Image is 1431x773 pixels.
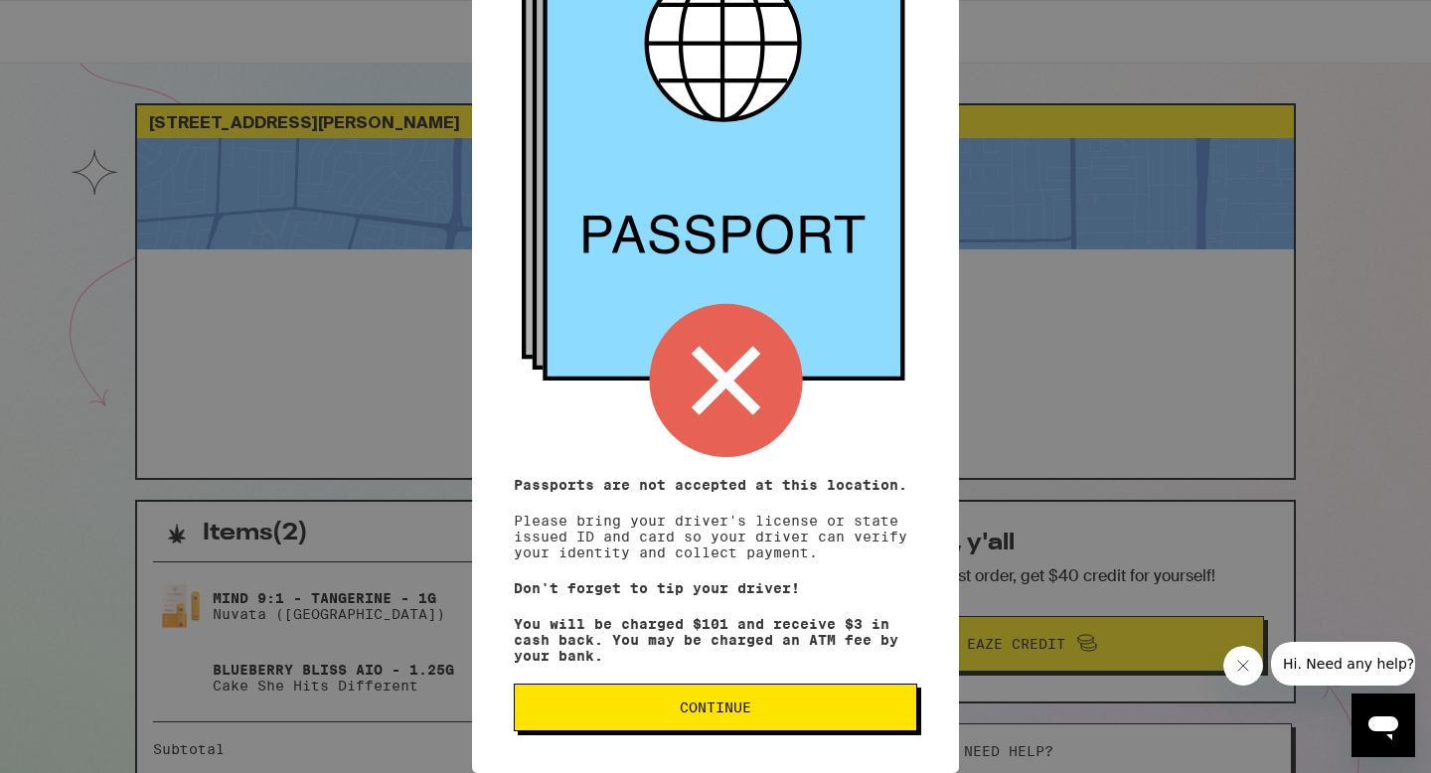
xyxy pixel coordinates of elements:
[1271,642,1415,686] iframe: Message from company
[514,616,917,664] p: You will be charged $101 and receive $3 in cash back. You may be charged an ATM fee by your bank.
[514,477,917,493] p: Passports are not accepted at this location.
[1223,646,1263,686] iframe: Close message
[514,684,917,731] button: Continue
[514,477,917,560] p: Please bring your driver's license or state issued ID and card so your driver can verify your ide...
[514,580,917,596] p: Don't forget to tip your driver!
[680,700,751,714] span: Continue
[1351,694,1415,757] iframe: Button to launch messaging window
